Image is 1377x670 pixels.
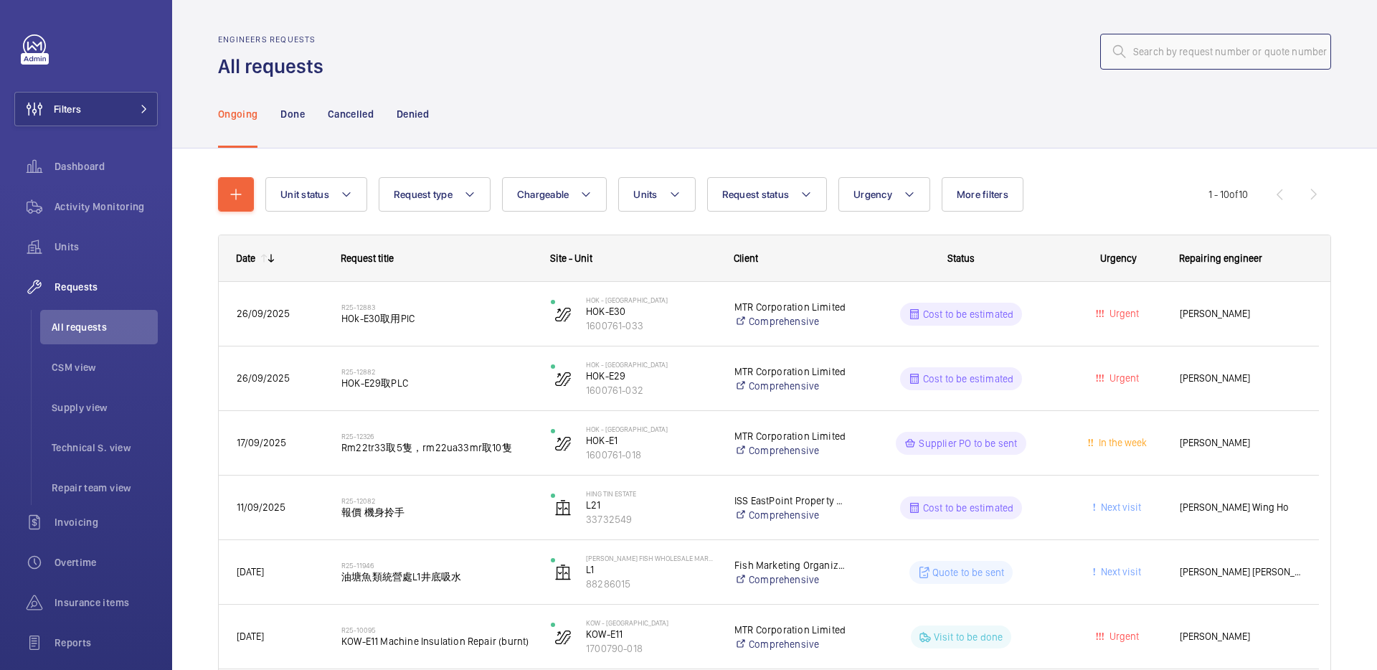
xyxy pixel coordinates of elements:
span: Filters [54,102,81,116]
a: Comprehensive [734,508,847,522]
h2: Engineers requests [218,34,332,44]
button: Unit status [265,177,367,212]
span: 油塘魚類統營處L1井底吸水 [341,570,532,584]
span: Reports [55,636,158,650]
p: L1 [586,562,716,577]
h2: R25-11946 [341,561,532,570]
p: MTR Corporation Limited [734,429,847,443]
button: Request status [707,177,828,212]
span: Status [947,253,975,264]
img: elevator.svg [554,499,572,516]
span: Units [55,240,158,254]
p: ISS EastPoint Property Management Limited [734,494,847,508]
span: Overtime [55,555,158,570]
p: Cancelled [328,107,374,121]
p: MTR Corporation Limited [734,364,847,379]
p: 1600761-032 [586,383,716,397]
h2: R25-12326 [341,432,532,440]
p: [PERSON_NAME] Fish Wholesale Market [586,554,716,562]
img: elevator.svg [554,564,572,581]
span: Client [734,253,758,264]
p: HOK - [GEOGRAPHIC_DATA] [586,425,716,433]
h2: R25-12882 [341,367,532,376]
span: [PERSON_NAME] [1180,306,1301,322]
a: Comprehensive [734,443,847,458]
span: All requests [52,320,158,334]
span: [PERSON_NAME] [1180,628,1301,645]
p: KOW-E11 [586,627,716,641]
p: Cost to be estimated [923,501,1014,515]
button: Units [618,177,695,212]
button: Urgency [838,177,930,212]
span: In the week [1096,437,1147,448]
p: 88286015 [586,577,716,591]
p: Cost to be estimated [923,372,1014,386]
span: Request type [394,189,453,200]
span: [DATE] [237,566,264,577]
p: HOK-E1 [586,433,716,448]
span: Urgent [1107,372,1139,384]
span: Dashboard [55,159,158,174]
span: [PERSON_NAME] [1180,435,1301,451]
span: 17/09/2025 [237,437,286,448]
a: Comprehensive [734,379,847,393]
span: Urgency [1100,253,1137,264]
span: Urgent [1107,631,1139,642]
span: Request status [722,189,790,200]
span: [DATE] [237,631,264,642]
p: 1600761-018 [586,448,716,462]
span: HOk-E30取用PlC [341,311,532,326]
h2: R25-12082 [341,496,532,505]
img: escalator.svg [554,370,572,387]
button: More filters [942,177,1023,212]
span: Repair team view [52,481,158,495]
span: Unit status [280,189,329,200]
div: Date [236,253,255,264]
p: Visit to be done [934,630,1003,644]
p: HOK - [GEOGRAPHIC_DATA] [586,296,716,304]
h2: R25-10095 [341,626,532,634]
p: KOW - [GEOGRAPHIC_DATA] [586,618,716,627]
p: MTR Corporation Limited [734,300,847,314]
span: Activity Monitoring [55,199,158,214]
span: [PERSON_NAME] [PERSON_NAME] [1180,564,1301,580]
h1: All requests [218,53,332,80]
span: of [1229,189,1239,200]
span: Rm22tr33取5隻，rm22ua33mr取10隻 [341,440,532,455]
span: HOK-E29取PLC [341,376,532,390]
span: Urgency [853,189,892,200]
a: Comprehensive [734,637,847,651]
p: Quote to be sent [932,565,1005,580]
span: [PERSON_NAME] Wing Ho [1180,499,1301,516]
button: Chargeable [502,177,607,212]
img: escalator.svg [554,628,572,646]
p: L21 [586,498,716,512]
span: Technical S. view [52,440,158,455]
span: 1 - 10 10 [1208,189,1248,199]
span: 11/09/2025 [237,501,285,513]
span: 26/09/2025 [237,308,290,319]
span: Next visit [1098,501,1141,513]
span: Chargeable [517,189,569,200]
button: Filters [14,92,158,126]
p: MTR Corporation Limited [734,623,847,637]
p: HOK-E30 [586,304,716,319]
span: CSM view [52,360,158,374]
a: Comprehensive [734,572,847,587]
span: 26/09/2025 [237,372,290,384]
input: Search by request number or quote number [1100,34,1331,70]
p: Hing Tin Estate [586,489,716,498]
p: Ongoing [218,107,257,121]
span: Requests [55,280,158,294]
span: KOW-E11 Machine Insulation Repair (burnt) [341,634,532,648]
p: HOK-E29 [586,369,716,383]
span: Units [633,189,657,200]
span: Urgent [1107,308,1139,319]
span: Next visit [1098,566,1141,577]
p: 1600761-033 [586,319,716,333]
span: 報價 機身拎手 [341,505,532,519]
img: escalator.svg [554,306,572,323]
p: 1700790-018 [586,641,716,656]
span: Invoicing [55,515,158,529]
span: Site - Unit [550,253,592,264]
